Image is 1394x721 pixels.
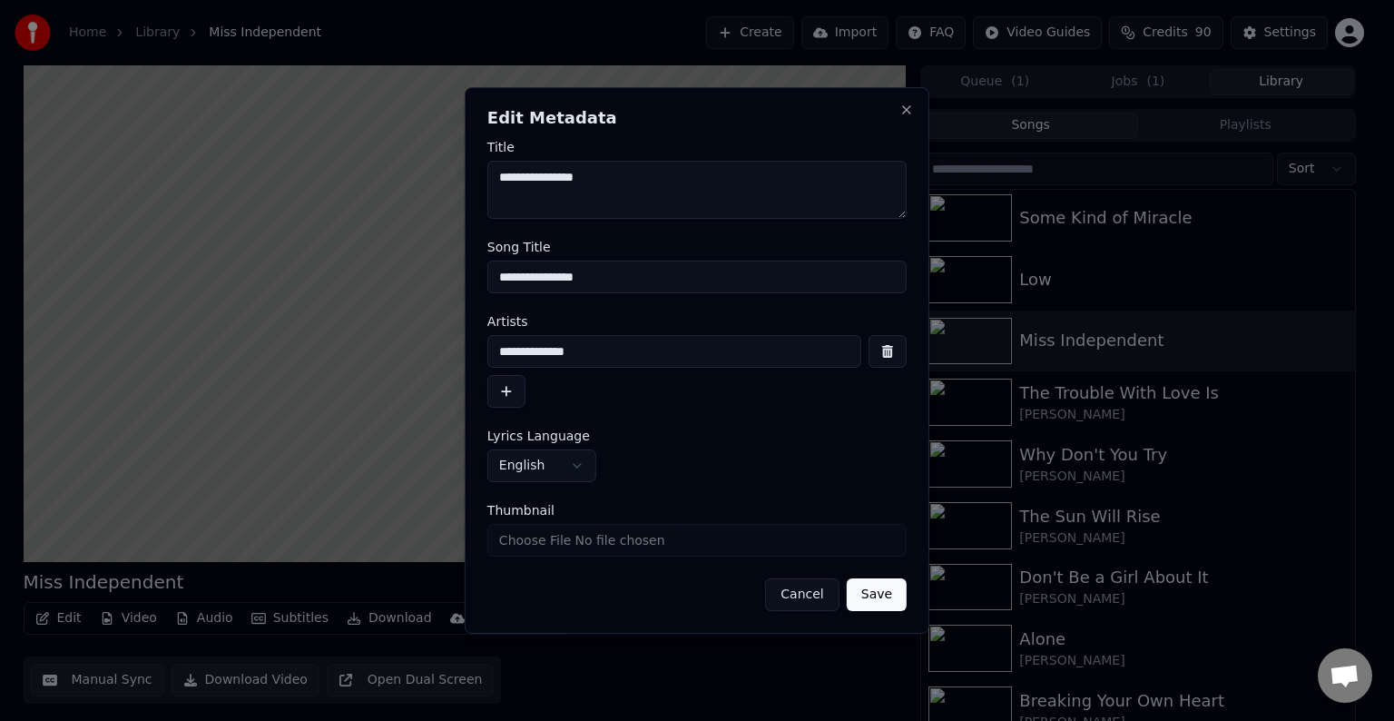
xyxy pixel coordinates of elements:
label: Song Title [487,241,907,253]
button: Save [847,578,907,611]
span: Thumbnail [487,504,555,517]
h2: Edit Metadata [487,110,907,126]
span: Lyrics Language [487,430,590,442]
label: Artists [487,315,907,328]
label: Title [487,141,907,153]
button: Cancel [765,578,839,611]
